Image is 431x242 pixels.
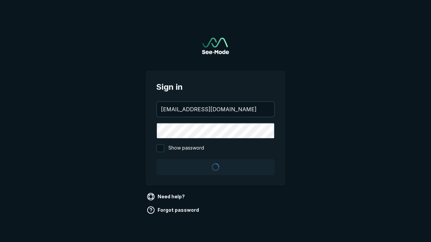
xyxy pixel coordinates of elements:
span: Sign in [156,81,275,93]
input: your@email.com [157,102,274,117]
a: Forgot password [145,205,202,215]
a: Need help? [145,191,188,202]
a: Go to sign in [202,38,229,54]
span: Show password [168,144,204,152]
img: See-Mode Logo [202,38,229,54]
